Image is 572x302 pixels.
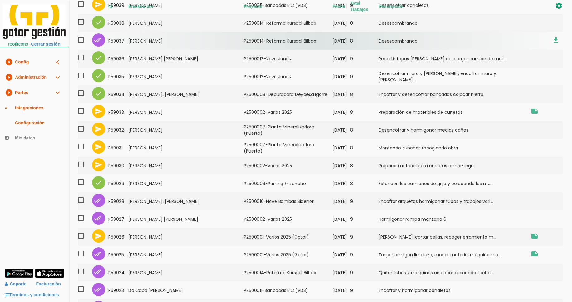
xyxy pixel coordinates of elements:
td: [DATE] [332,68,350,85]
td: P2500001-Varios 2025 (Gotor) [244,228,333,246]
i: check [95,90,102,97]
i: done_all [94,214,101,222]
td: P2500006-Parking Ensanche [244,174,333,192]
a: Facturación [36,279,61,289]
td: 59031 [108,139,128,157]
td: 9 [350,210,379,228]
td: P2500008-Depuradora Deydesa Igorre [244,85,333,103]
td: Estar con los camiones de grijo y colocando los mu... [379,174,528,192]
td: [DATE] [332,264,350,281]
img: itcons-logo [3,5,66,39]
td: P2500007-Planta Mineralizadora (Puerto) [244,139,333,157]
td: Desencofrar muro y [PERSON_NAME], encofrar muro y [PERSON_NAME]... [379,68,528,85]
td: [DATE] [332,210,350,228]
td: 8 [350,85,379,103]
i: send [95,161,102,169]
td: [PERSON_NAME], [PERSON_NAME] [128,192,244,210]
td: Hormigonar rampa manzana 6 [379,210,528,228]
td: Encofrar arquetas hormigonar tubos y trabajos vari... [379,192,528,210]
td: P2500001-Varios 2025 (Gotor) [244,246,333,264]
td: [PERSON_NAME] [128,14,244,32]
td: P2500007-Planta Mineralizadora (Puerto) [244,121,333,139]
i: Ormaiztegi [531,108,538,115]
td: [PERSON_NAME] [128,121,244,139]
td: 8 [350,103,379,121]
i: play_circle_filled [5,70,12,85]
td: 9 [350,192,379,210]
td: 8 [350,14,379,32]
td: Desescombrando [379,32,528,50]
td: 59037 [108,32,128,50]
i: send [95,108,102,115]
td: P2500010-Nave Bombas Sidenor [244,192,333,210]
td: Montando zunchos recogiendo obra [379,139,528,157]
a: file_download [552,39,560,45]
td: 9 [350,228,379,246]
i: done_all [94,286,101,293]
i: done_all [94,250,101,258]
td: [DATE] [332,174,350,192]
img: app-store.png [35,269,64,278]
td: 59026 [108,228,128,246]
td: 59029 [108,174,128,192]
td: [PERSON_NAME], [PERSON_NAME] [128,85,244,103]
td: 59027 [108,210,128,228]
i: play_circle_filled [5,85,12,100]
td: P2500012-Nave Jundiz [244,50,333,68]
td: P2500014-Reforma Kursaal Bilbao [244,14,333,32]
td: 59034 [108,85,128,103]
i: send [95,143,102,151]
td: [PERSON_NAME] [128,103,244,121]
td: Encofrar y hormigonar canaletas [379,281,528,299]
td: Zanja hormigon limpieza, mocer material máquina ma... [379,246,528,264]
a: Cerrar sesión [31,42,61,47]
i: file_download [552,36,560,44]
i: send [95,125,102,133]
td: P2500014-Reforma Kursaal Bilbao [244,32,333,50]
td: 9 [350,281,379,299]
td: [DATE] [332,157,350,174]
img: google-play.png [5,269,34,278]
i: Aranguren [531,232,538,240]
td: [PERSON_NAME] [128,174,244,192]
td: P2500002-Varios 2025 [244,103,333,121]
td: 59030 [108,157,128,174]
td: 8 [350,121,379,139]
td: 59023 [108,281,128,299]
td: 9 [350,246,379,264]
td: [PERSON_NAME] [128,228,244,246]
td: [PERSON_NAME], cortar bellas, recoger erramienta m... [379,228,528,246]
td: 9 [350,50,379,68]
td: [PERSON_NAME] [128,157,244,174]
i: send [95,232,102,240]
td: 59032 [108,121,128,139]
td: [PERSON_NAME] [128,139,244,157]
td: [PERSON_NAME] [PERSON_NAME] [128,50,244,68]
td: 59035 [108,68,128,85]
td: [DATE] [332,14,350,32]
td: [DATE] [332,192,350,210]
td: 59025 [108,246,128,264]
i: Aranguren [531,250,538,258]
a: Términos y condiciones [5,292,59,297]
i: done_all [94,197,101,204]
td: Do Cabo [PERSON_NAME] [128,281,244,299]
td: [DATE] [332,103,350,121]
td: 59033 [108,103,128,121]
i: expand_more [54,85,61,100]
td: [DATE] [332,246,350,264]
td: 8 [350,174,379,192]
td: P2500012-Nave Jundiz [244,68,333,85]
i: done_all [94,36,101,44]
td: P2500002-Varios 2025 [244,210,333,228]
i: check [95,18,102,26]
td: [PERSON_NAME] [128,68,244,85]
td: 59036 [108,50,128,68]
td: [DATE] [332,281,350,299]
td: Repartir tapas [PERSON_NAME] descargar camion de mall... [379,50,528,68]
i: check [95,179,102,186]
i: check [95,72,102,79]
td: Quitar tubos y máquinas aire acondicionado techos [379,264,528,281]
td: 59024 [108,264,128,281]
td: Preparar material para cunetas ormaiztegui [379,157,528,174]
